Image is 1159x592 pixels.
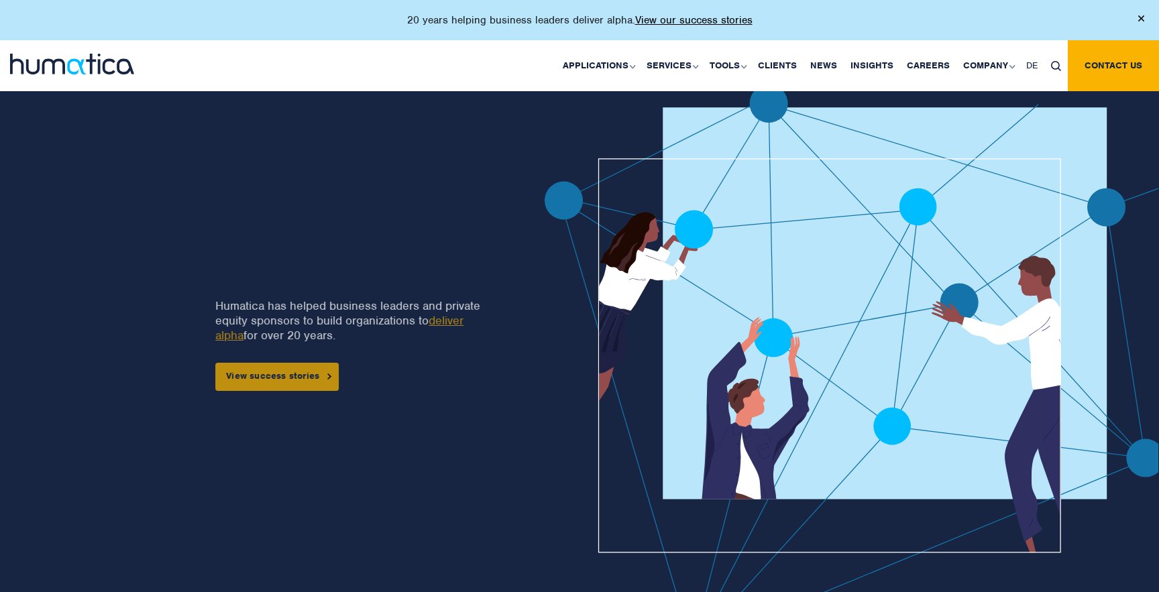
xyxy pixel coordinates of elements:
[635,13,753,27] a: View our success stories
[956,40,1019,91] a: Company
[556,40,640,91] a: Applications
[1051,61,1061,71] img: search_icon
[215,363,339,391] a: View success stories
[327,373,331,379] img: arrowicon
[703,40,751,91] a: Tools
[215,298,496,343] p: Humatica has helped business leaders and private equity sponsors to build organizations to for ov...
[215,313,463,343] a: deliver alpha
[900,40,956,91] a: Careers
[640,40,703,91] a: Services
[10,54,134,74] img: logo
[844,40,900,91] a: Insights
[407,13,753,27] p: 20 years helping business leaders deliver alpha.
[1019,40,1044,91] a: DE
[751,40,804,91] a: Clients
[1026,60,1038,71] span: DE
[804,40,844,91] a: News
[1068,40,1159,91] a: Contact us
